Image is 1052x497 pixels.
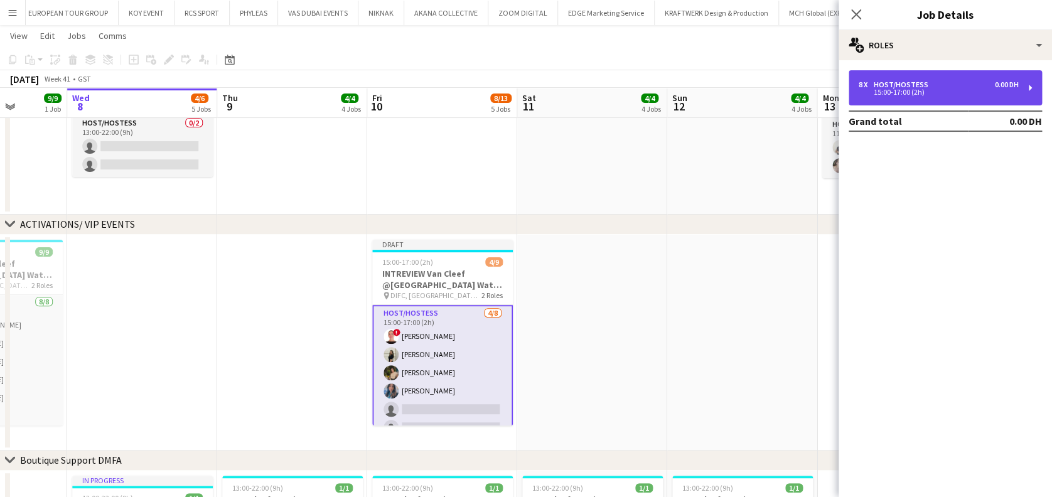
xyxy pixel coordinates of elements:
[119,1,174,25] button: KOY EVENT
[404,1,488,25] button: AKANA COLLECTIVE
[35,28,60,44] a: Edit
[18,1,119,25] button: EUROPEAN TOUR GROUP
[655,1,779,25] button: KRAFTWERK Design & Production
[72,476,213,486] div: In progress
[99,30,127,41] span: Comms
[390,291,481,300] span: DIFC, [GEOGRAPHIC_DATA], Level 23
[490,94,512,103] span: 8/13
[481,291,503,300] span: 2 Roles
[372,92,382,104] span: Fri
[191,104,211,114] div: 5 Jobs
[522,92,536,104] span: Sat
[341,104,361,114] div: 4 Jobs
[35,247,53,257] span: 9/9
[372,240,513,250] div: Draft
[779,1,1010,25] button: MCH Global (EXPOMOBILIA MCH GLOBAL ME LIVE MARKETING LLC)
[995,80,1019,89] div: 0.00 DH
[67,30,86,41] span: Jobs
[20,454,122,466] div: Boutique Support DMFA
[488,1,558,25] button: ZOOM DIGITAL
[174,1,230,25] button: RCS SPORT
[485,483,503,493] span: 1/1
[670,99,687,114] span: 12
[278,1,358,25] button: VAS DUBAI EVENTS
[62,28,91,44] a: Jobs
[822,92,839,104] span: Mon
[232,483,283,493] span: 13:00-22:00 (9h)
[10,30,28,41] span: View
[31,281,53,290] span: 2 Roles
[485,257,503,267] span: 4/9
[10,73,39,85] div: [DATE]
[44,94,62,103] span: 9/9
[785,483,803,493] span: 1/1
[45,104,61,114] div: 1 Job
[635,483,653,493] span: 1/1
[682,483,733,493] span: 13:00-22:00 (9h)
[191,94,208,103] span: 4/6
[874,80,933,89] div: Host/Hostess
[491,104,511,114] div: 5 Jobs
[41,74,73,83] span: Week 41
[382,257,433,267] span: 15:00-17:00 (2h)
[520,99,536,114] span: 11
[792,104,811,114] div: 4 Jobs
[94,28,132,44] a: Comms
[641,104,661,114] div: 4 Jobs
[859,80,874,89] div: 8 x
[372,240,513,425] app-job-card: Draft15:00-17:00 (2h)4/9INTREVIEW Van Cleef @[GEOGRAPHIC_DATA] Watch Week 2025 DIFC, [GEOGRAPHIC_...
[358,1,404,25] button: NIKNAK
[672,92,687,104] span: Sun
[72,92,90,104] span: Wed
[70,99,90,114] span: 8
[641,94,658,103] span: 4/4
[393,329,400,336] span: !
[230,1,278,25] button: PHYLEAS
[822,117,963,178] app-card-role: Host/Hostess2/211:30-14:00 (2h30m)[PERSON_NAME][PERSON_NAME]
[372,305,513,478] app-card-role: Host/Hostess4/815:00-17:00 (2h)![PERSON_NAME][PERSON_NAME][PERSON_NAME][PERSON_NAME]
[72,62,213,177] app-job-card: In progress13:00-22:00 (9h)0/2Van Cleef Boutique Support [GEOGRAPHIC_DATA]1 RoleHost/Hostess0/213...
[5,28,33,44] a: View
[72,116,213,177] app-card-role: Host/Hostess0/213:00-22:00 (9h)
[532,483,583,493] span: 13:00-22:00 (9h)
[859,89,1019,95] div: 15:00-17:00 (2h)
[791,94,808,103] span: 4/4
[849,111,968,131] td: Grand total
[78,74,91,83] div: GST
[220,99,238,114] span: 9
[20,218,135,230] div: ACTIVATIONS/ VIP EVENTS
[839,30,1052,60] div: Roles
[968,111,1042,131] td: 0.00 DH
[820,99,839,114] span: 13
[40,30,55,41] span: Edit
[382,483,433,493] span: 13:00-22:00 (9h)
[372,268,513,291] h3: INTREVIEW Van Cleef @[GEOGRAPHIC_DATA] Watch Week 2025
[222,92,238,104] span: Thu
[558,1,655,25] button: EDGE Marketing Service
[839,6,1052,23] h3: Job Details
[822,62,963,178] app-job-card: 11:30-14:00 (2h30m)2/2Van cleef Induction and Training ICD Brookfield1 RoleHost/Hostess2/211:30-1...
[341,94,358,103] span: 4/4
[370,99,382,114] span: 10
[335,483,353,493] span: 1/1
